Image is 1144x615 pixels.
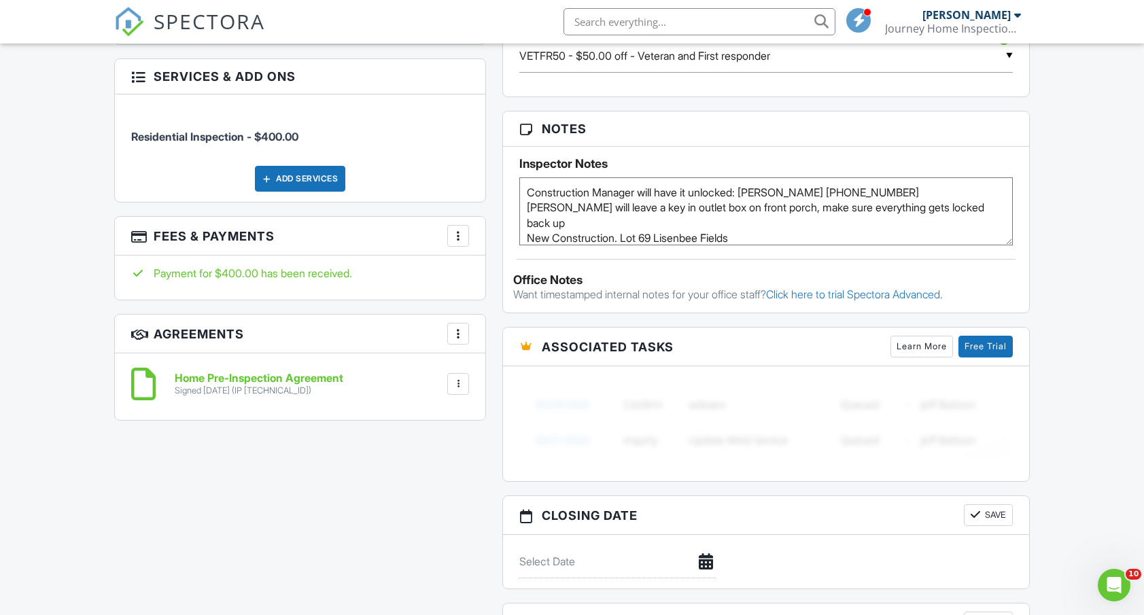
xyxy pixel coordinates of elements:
[513,273,1018,287] div: Office Notes
[519,545,715,578] input: Select Date
[542,338,674,356] span: Associated Tasks
[890,336,953,357] a: Learn More
[154,7,265,35] span: SPECTORA
[1098,569,1130,601] iframe: Intercom live chat
[115,315,485,353] h3: Agreements
[131,105,469,155] li: Service: Residential Inspection
[519,157,1012,171] h5: Inspector Notes
[513,287,1018,302] p: Want timestamped internal notes for your office staff?
[175,372,343,385] h6: Home Pre-Inspection Agreement
[542,506,638,525] span: Closing date
[115,217,485,256] h3: Fees & Payments
[885,22,1021,35] div: Journey Home Inspection Services
[766,287,943,301] a: Click here to trial Spectora Advanced.
[519,177,1012,245] textarea: Construction Manager will have it unlocked: [PERSON_NAME] [PHONE_NUMBER] [PERSON_NAME] will leave...
[519,376,1012,468] img: blurred-tasks-251b60f19c3f713f9215ee2a18cbf2105fc2d72fcd585247cf5e9ec0c957c1dd.png
[114,7,144,37] img: The Best Home Inspection Software - Spectora
[115,59,485,94] h3: Services & Add ons
[958,336,1013,357] a: Free Trial
[922,8,1011,22] div: [PERSON_NAME]
[964,504,1013,526] button: Save
[503,111,1028,147] h3: Notes
[131,130,298,143] span: Residential Inspection - $400.00
[175,385,343,396] div: Signed [DATE] (IP [TECHNICAL_ID])
[175,372,343,396] a: Home Pre-Inspection Agreement Signed [DATE] (IP [TECHNICAL_ID])
[255,166,345,192] div: Add Services
[1126,569,1141,580] span: 10
[131,266,469,281] div: Payment for $400.00 has been received.
[564,8,835,35] input: Search everything...
[114,18,265,47] a: SPECTORA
